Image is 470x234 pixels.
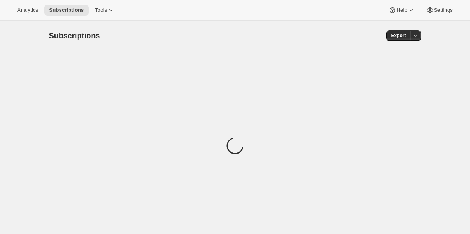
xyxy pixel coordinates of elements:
[90,5,119,16] button: Tools
[434,7,453,13] span: Settings
[49,7,84,13] span: Subscriptions
[44,5,89,16] button: Subscriptions
[95,7,107,13] span: Tools
[396,7,407,13] span: Help
[13,5,43,16] button: Analytics
[384,5,419,16] button: Help
[17,7,38,13] span: Analytics
[421,5,457,16] button: Settings
[391,33,406,39] span: Export
[386,30,410,41] button: Export
[49,31,100,40] span: Subscriptions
